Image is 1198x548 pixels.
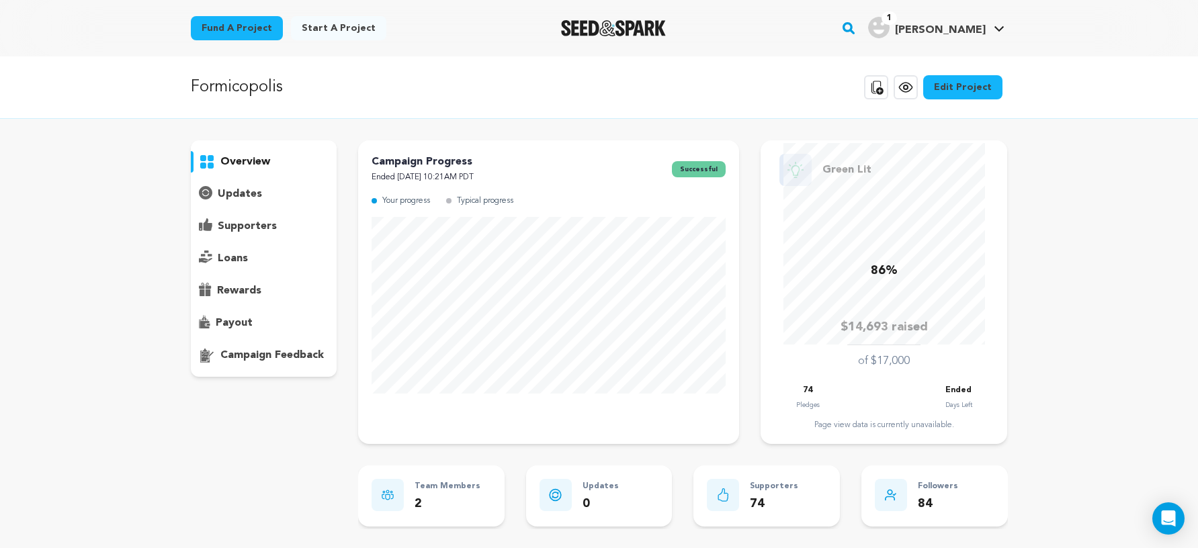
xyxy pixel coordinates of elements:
[191,248,337,269] button: loans
[750,479,798,494] p: Supporters
[774,420,994,430] div: Page view data is currently unavailable.
[561,20,667,36] img: Seed&Spark Logo Dark Mode
[191,312,337,334] button: payout
[882,11,897,25] span: 1
[220,154,270,170] p: overview
[218,186,262,202] p: updates
[220,347,324,363] p: campaign feedback
[217,283,261,299] p: rewards
[216,315,253,331] p: payout
[865,14,1007,42] span: Fimmano T.'s Profile
[871,261,898,281] p: 86%
[583,479,619,494] p: Updates
[415,479,480,494] p: Team Members
[803,383,812,398] p: 74
[415,494,480,514] p: 2
[868,17,890,38] img: user.png
[583,494,619,514] p: 0
[218,250,248,267] p: loans
[945,383,972,398] p: Ended
[945,398,972,412] p: Days Left
[918,494,958,514] p: 84
[1152,502,1185,535] div: Open Intercom Messenger
[457,193,513,209] p: Typical progress
[191,216,337,237] button: supporters
[796,398,820,412] p: Pledges
[858,353,910,369] p: of $17,000
[923,75,1002,99] a: Edit Project
[382,193,430,209] p: Your progress
[191,345,337,366] button: campaign feedback
[218,218,277,234] p: supporters
[868,17,986,38] div: Fimmano T.'s Profile
[561,20,667,36] a: Seed&Spark Homepage
[895,25,986,36] span: [PERSON_NAME]
[372,170,474,185] p: Ended [DATE] 10:21AM PDT
[191,16,283,40] a: Fund a project
[672,161,726,177] span: successful
[191,151,337,173] button: overview
[372,154,474,170] p: Campaign Progress
[918,479,958,494] p: Followers
[865,14,1007,38] a: Fimmano T.'s Profile
[191,280,337,302] button: rewards
[191,183,337,205] button: updates
[750,494,798,514] p: 74
[191,75,283,99] p: Formicopolis
[291,16,386,40] a: Start a project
